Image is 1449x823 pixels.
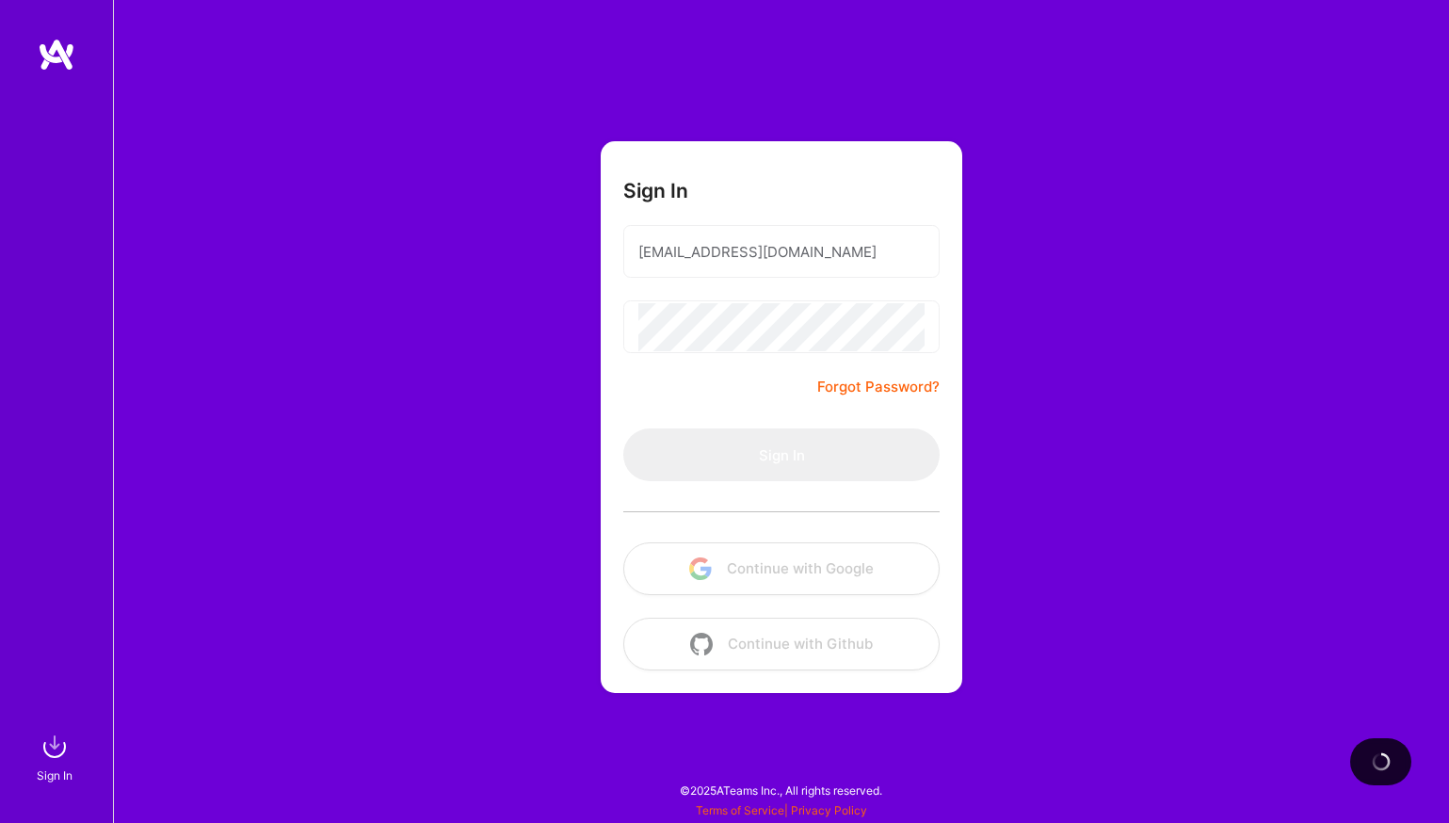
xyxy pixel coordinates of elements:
[817,376,940,398] a: Forgot Password?
[690,633,713,655] img: icon
[40,728,73,785] a: sign inSign In
[38,38,75,72] img: logo
[1371,751,1392,772] img: loading
[113,767,1449,814] div: © 2025 ATeams Inc., All rights reserved.
[623,179,688,202] h3: Sign In
[623,428,940,481] button: Sign In
[696,803,867,817] span: |
[623,618,940,670] button: Continue with Github
[638,228,925,276] input: Email...
[623,542,940,595] button: Continue with Google
[696,803,784,817] a: Terms of Service
[791,803,867,817] a: Privacy Policy
[689,557,712,580] img: icon
[36,728,73,766] img: sign in
[37,766,72,785] div: Sign In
